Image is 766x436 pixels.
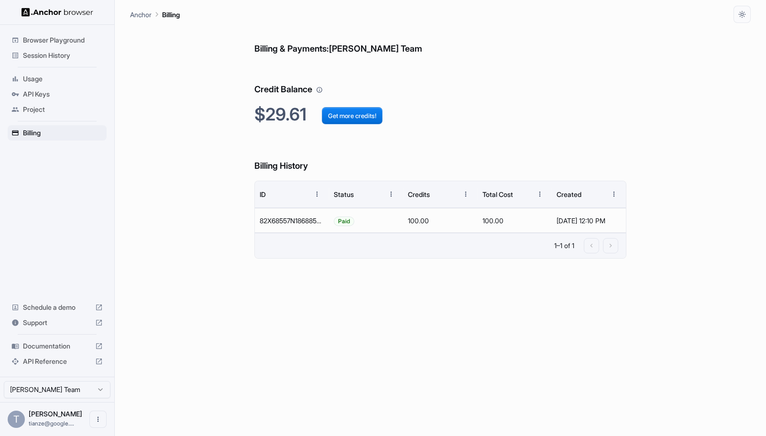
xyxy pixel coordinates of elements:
span: Project [23,105,103,114]
div: 100.00 [403,208,477,233]
h2: $29.61 [254,104,627,125]
div: Project [8,102,107,117]
div: Billing [8,125,107,141]
span: Schedule a demo [23,303,91,312]
button: Get more credits! [322,107,383,124]
div: T [8,411,25,428]
button: Menu [457,185,474,203]
span: Support [23,318,91,327]
span: tianze@google.com [29,420,74,427]
button: Menu [308,185,326,203]
div: Schedule a demo [8,300,107,315]
span: Session History [23,51,103,60]
h6: Billing History [254,140,627,173]
div: [DATE] 12:10 PM [557,208,621,233]
div: Total Cost [482,190,513,198]
div: Credits [408,190,430,198]
h6: Billing & Payments: [PERSON_NAME] Team [254,23,627,56]
img: Anchor Logo [22,8,93,17]
div: Session History [8,48,107,63]
button: Menu [605,185,623,203]
span: Browser Playground [23,35,103,45]
div: ID [260,190,266,198]
h6: Credit Balance [254,64,627,97]
div: Documentation [8,338,107,354]
button: Open menu [89,411,107,428]
div: Usage [8,71,107,87]
div: Support [8,315,107,330]
p: 1–1 of 1 [554,241,574,251]
svg: Your credit balance will be consumed as you use the API. Visit the usage page to view a breakdown... [316,87,323,93]
button: Menu [531,185,548,203]
div: API Reference [8,354,107,369]
span: Billing [23,128,103,138]
button: Sort [365,185,383,203]
span: Paid [334,209,354,233]
div: Created [557,190,581,198]
button: Sort [291,185,308,203]
button: Sort [588,185,605,203]
span: API Keys [23,89,103,99]
span: API Reference [23,357,91,366]
div: 100.00 [478,208,552,233]
span: Tianze Shi [29,410,82,418]
nav: breadcrumb [130,9,180,20]
div: Browser Playground [8,33,107,48]
button: Menu [383,185,400,203]
button: Sort [514,185,531,203]
div: 82X68557N1868853G [255,208,329,233]
div: Status [334,190,354,198]
div: API Keys [8,87,107,102]
span: Usage [23,74,103,84]
span: Documentation [23,341,91,351]
p: Billing [162,10,180,20]
p: Anchor [130,10,152,20]
button: Sort [440,185,457,203]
